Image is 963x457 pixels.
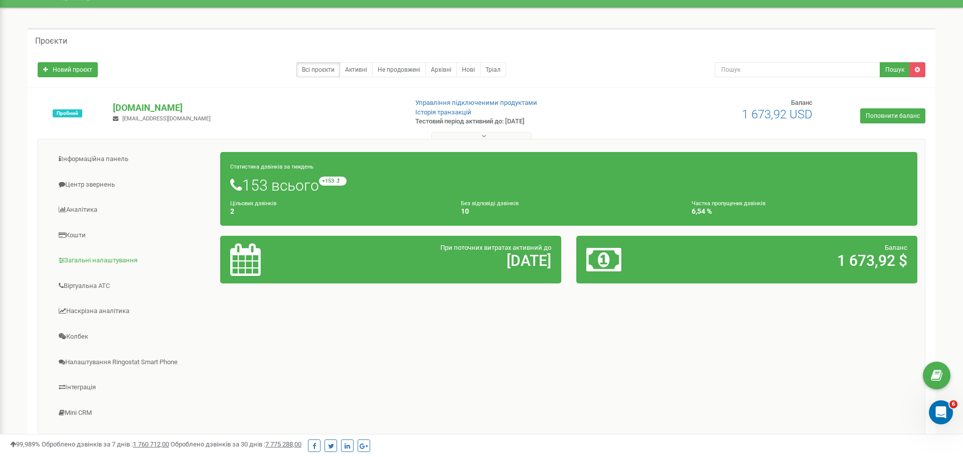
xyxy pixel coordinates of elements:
[46,223,221,248] a: Кошти
[372,62,426,77] a: Не продовжені
[38,62,98,77] a: Новий проєкт
[42,440,169,448] span: Оброблено дзвінків за 7 днів :
[10,440,40,448] span: 99,989%
[46,248,221,273] a: Загальні налаштування
[342,252,551,269] h2: [DATE]
[53,109,82,117] span: Пробний
[461,200,519,207] small: Без відповіді дзвінків
[46,350,221,375] a: Налаштування Ringostat Smart Phone
[46,375,221,400] a: Інтеграція
[265,440,301,448] u: 7 775 288,00
[46,325,221,349] a: Колбек
[133,440,169,448] u: 1 760 712,00
[456,62,480,77] a: Нові
[692,208,907,215] h4: 6,54 %
[46,274,221,298] a: Віртуальна АТС
[35,37,67,46] h5: Проєкти
[698,252,907,269] h2: 1 673,92 $
[415,99,537,106] a: Управління підключеними продуктами
[230,208,446,215] h4: 2
[692,200,765,207] small: Частка пропущених дзвінків
[122,115,211,122] span: [EMAIL_ADDRESS][DOMAIN_NAME]
[461,208,677,215] h4: 10
[860,108,925,123] a: Поповнити баланс
[742,107,813,121] span: 1 673,92 USD
[425,62,457,77] a: Архівні
[340,62,373,77] a: Активні
[415,108,471,116] a: Історія транзакцій
[949,400,957,408] span: 6
[113,101,399,114] p: [DOMAIN_NAME]
[885,244,907,251] span: Баланс
[480,62,506,77] a: Тріал
[929,400,953,424] iframe: Intercom live chat
[230,177,907,194] h1: 153 всього
[46,401,221,425] a: Mini CRM
[46,173,221,197] a: Центр звернень
[715,62,880,77] input: Пошук
[46,426,221,450] a: [PERSON_NAME]
[46,147,221,172] a: Інформаційна панель
[171,440,301,448] span: Оброблено дзвінків за 30 днів :
[46,198,221,222] a: Аналiтика
[880,62,910,77] button: Пошук
[319,177,347,186] small: +153
[230,164,313,170] small: Статистика дзвінків за тиждень
[230,200,276,207] small: Цільових дзвінків
[440,244,551,251] span: При поточних витратах активний до
[296,62,340,77] a: Всі проєкти
[46,299,221,324] a: Наскрізна аналітика
[791,99,813,106] span: Баланс
[415,117,626,126] p: Тестовий період активний до: [DATE]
